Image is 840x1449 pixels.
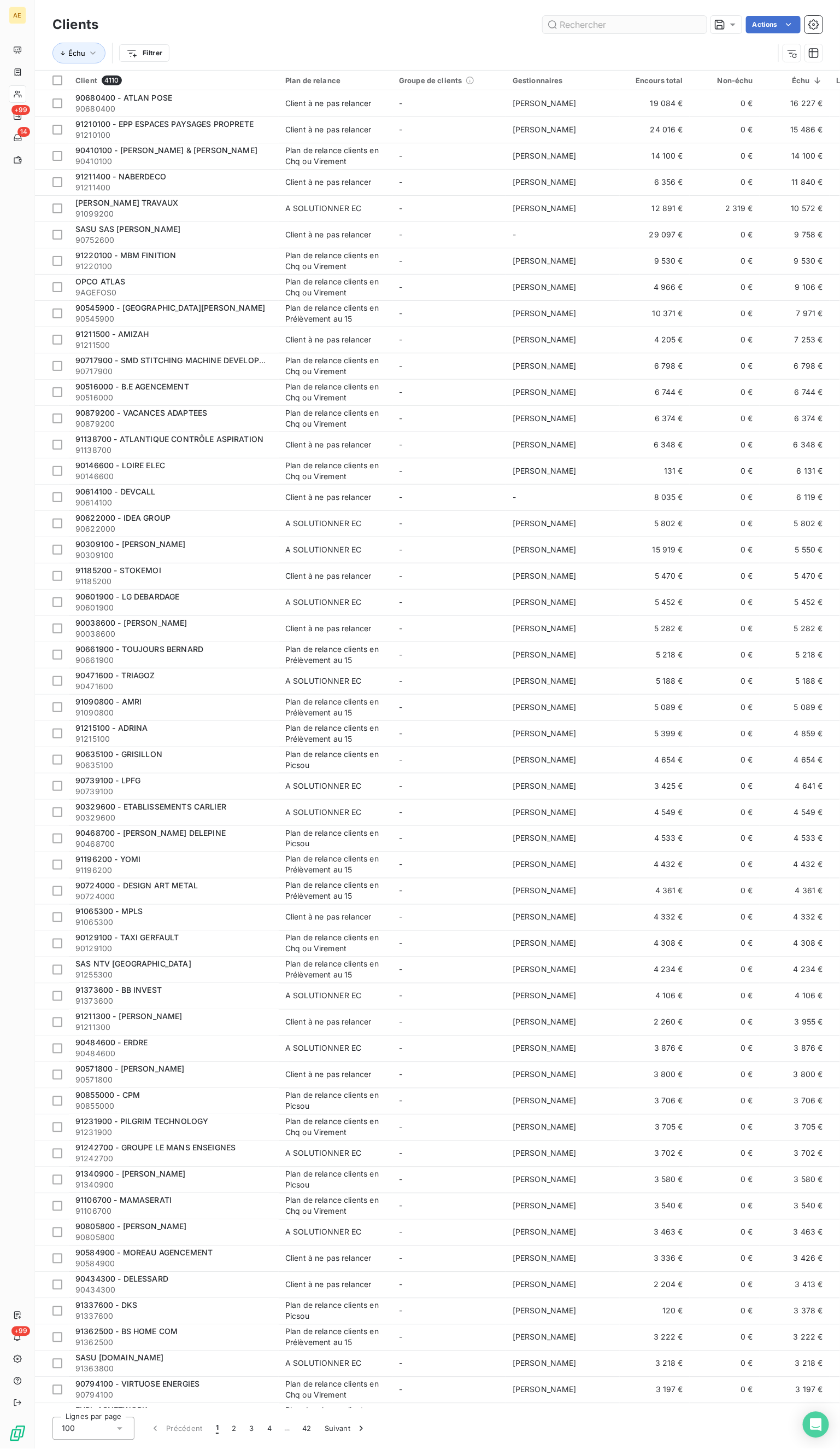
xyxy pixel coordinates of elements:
span: - [399,282,402,292]
td: 4 641 € [760,773,830,799]
td: 0 € [690,248,760,274]
span: [PERSON_NAME] [513,545,577,554]
span: 14 [17,127,30,137]
div: Plan de relance clients en Chq ou Virement [285,408,386,429]
td: 0 € [690,825,760,852]
span: - [399,125,402,134]
td: 5 089 € [760,694,830,720]
span: 91196200 - YOMI [75,854,140,864]
div: A SOLUTIONNER EC [285,781,361,792]
span: 90752600 [75,235,272,246]
td: 4 308 € [620,930,690,957]
td: 0 € [690,458,760,484]
td: 6 798 € [620,353,690,379]
span: - [399,177,402,187]
span: - [399,702,402,712]
span: 90680400 [75,103,272,114]
td: 5 452 € [620,589,690,615]
span: 90471600 [75,681,272,692]
div: A SOLUTIONNER EC [285,203,361,214]
td: 4 432 € [620,852,690,878]
span: [PERSON_NAME] [513,834,577,843]
span: [PERSON_NAME] [513,177,577,187]
span: 90545900 [75,313,272,324]
span: [PERSON_NAME] [513,571,577,580]
div: A SOLUTIONNER EC [285,518,361,529]
span: 90038600 - [PERSON_NAME] [75,618,187,627]
div: Plan de relance clients en Prélèvement au 15 [285,644,386,666]
span: - [399,781,402,790]
div: Plan de relance clients en Chq ou Virement [285,276,386,298]
button: 42 [296,1417,318,1440]
span: 91090800 [75,707,272,718]
span: [PERSON_NAME] [513,624,577,633]
span: [PERSON_NAME] [513,125,577,134]
td: 4 859 € [760,720,830,747]
span: - [513,230,516,239]
td: 6 356 € [620,169,690,195]
span: [PERSON_NAME] [513,282,577,292]
span: 91210100 - EPP ESPACES PAYSAGES PROPRETE [75,119,254,129]
div: Plan de relance clients en Prélèvement au 15 [285,302,386,324]
td: 0 € [690,720,760,747]
div: Plan de relance clients en Prélèvement au 15 [285,959,386,981]
span: 90146600 [75,471,272,482]
span: [PERSON_NAME] [513,387,577,397]
td: 3 425 € [620,773,690,799]
td: 14 100 € [760,143,830,169]
td: 5 802 € [620,510,690,537]
td: 9 758 € [760,222,830,248]
span: 90038600 [75,629,272,639]
div: Plan de relance clients en Prélèvement au 15 [285,696,386,718]
div: A SOLUTIONNER EC [285,676,361,686]
span: 90410100 [75,156,272,167]
span: 90739100 [75,786,272,797]
input: Rechercher [543,16,707,33]
td: 0 € [690,484,760,510]
span: - [399,755,402,764]
td: 0 € [690,615,760,642]
span: 90680400 - ATLAN POSE [75,93,172,102]
span: [PERSON_NAME] [513,807,577,817]
span: SASU SAS [PERSON_NAME] [75,224,180,234]
span: 91255300 [75,970,272,981]
span: 90717900 - SMD STITCHING MACHINE DEVELOPMENT [75,356,282,365]
td: 4 361 € [620,878,690,904]
span: [PERSON_NAME] [513,597,577,607]
td: 4 332 € [760,904,830,930]
span: [PERSON_NAME] [513,886,577,895]
span: [PERSON_NAME] [513,203,577,213]
div: Client à ne pas relancer [285,492,372,503]
td: 5 452 € [760,589,830,615]
span: - [399,256,402,265]
td: 4 106 € [620,983,690,1009]
span: [PERSON_NAME] [513,414,577,423]
td: 6 744 € [620,379,690,405]
div: Plan de relance clients en Chq ou Virement [285,460,386,482]
td: 5 218 € [760,642,830,668]
span: [PERSON_NAME] [513,151,577,160]
td: 5 188 € [620,668,690,694]
span: 90622000 [75,523,272,534]
span: 91220100 [75,261,272,272]
span: [PERSON_NAME] [513,361,577,370]
span: - [399,965,402,974]
td: 29 097 € [620,222,690,248]
td: 0 € [690,957,760,983]
span: - [399,886,402,895]
td: 5 089 € [620,694,690,720]
td: 0 € [690,773,760,799]
span: Échu [68,49,85,57]
span: [PERSON_NAME] [513,519,577,528]
td: 6 348 € [760,432,830,458]
img: Logo LeanPay [9,1425,26,1442]
span: 90146600 - LOIRE ELEC [75,461,165,470]
td: 5 470 € [760,563,830,589]
div: A SOLUTIONNER EC [285,807,361,818]
span: 90879200 [75,418,272,429]
span: 90309100 [75,550,272,561]
h3: Clients [52,15,98,34]
td: 0 € [690,327,760,353]
td: 4 966 € [620,274,690,300]
span: 90516000 - B.E AGENCEMENT [75,382,189,391]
